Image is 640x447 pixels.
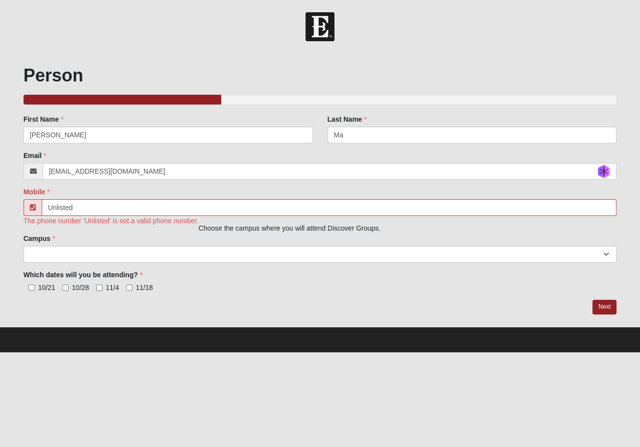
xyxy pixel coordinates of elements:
[28,285,35,291] input: 10/21
[24,234,55,243] label: Campus
[38,284,55,291] span: 10/21
[24,114,617,292] div: Choose the campus where you will attend Discover Groups.
[62,285,69,291] input: 10/28
[592,300,616,314] a: Next
[136,284,153,291] span: 11/18
[24,270,143,280] label: Which dates will you be attending?
[328,114,367,124] label: Last Name
[24,65,617,86] h1: Person
[24,216,199,226] span: The phone number 'Unlisted' is not a valid phone number.
[72,284,89,291] span: 10/28
[306,12,334,41] img: Church of Eleven22 Logo
[24,151,47,160] label: Email
[106,284,119,291] span: 11/4
[24,187,50,197] label: Mobile
[96,285,102,291] input: 11/4
[126,285,132,291] input: 11/18
[24,114,64,124] label: First Name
